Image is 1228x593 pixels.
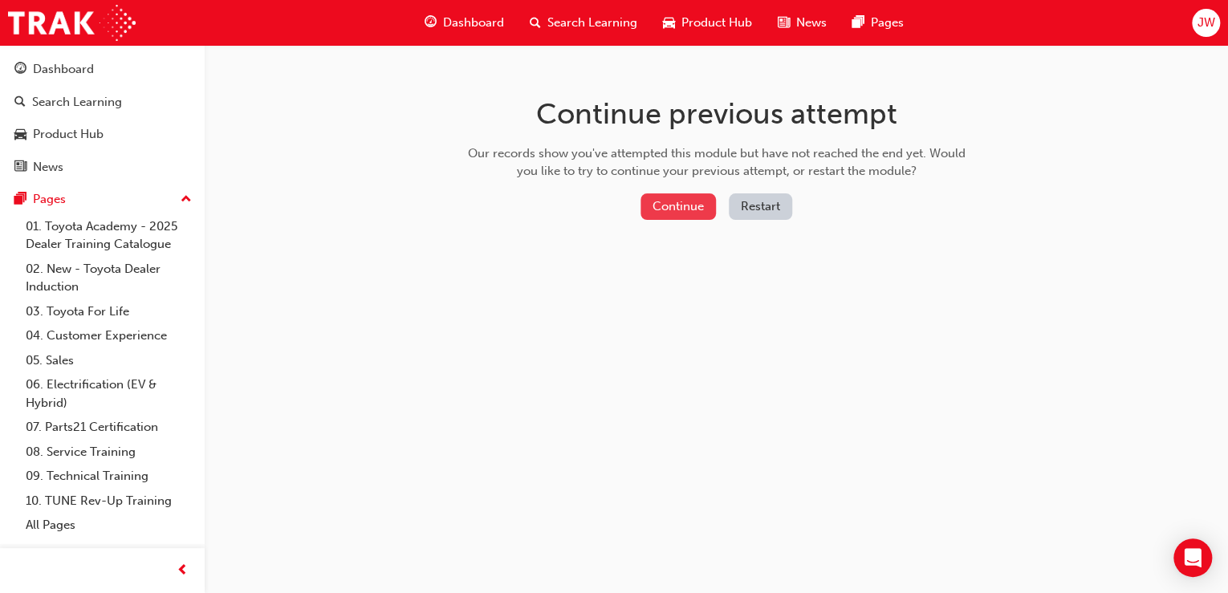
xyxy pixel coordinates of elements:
a: car-iconProduct Hub [650,6,765,39]
button: JW [1192,9,1220,37]
a: All Pages [19,513,198,538]
div: Search Learning [32,93,122,112]
span: guage-icon [14,63,26,77]
span: car-icon [14,128,26,142]
button: Continue [640,193,716,220]
span: prev-icon [177,561,189,581]
span: search-icon [530,13,541,33]
a: News [6,152,198,182]
h1: Continue previous attempt [462,96,971,132]
a: pages-iconPages [840,6,917,39]
a: 05. Sales [19,348,198,373]
a: 07. Parts21 Certification [19,415,198,440]
a: news-iconNews [765,6,840,39]
div: Product Hub [33,125,104,144]
span: Product Hub [681,14,752,32]
span: pages-icon [14,193,26,207]
a: guage-iconDashboard [412,6,517,39]
a: 04. Customer Experience [19,323,198,348]
button: Pages [6,185,198,214]
a: 08. Service Training [19,440,198,465]
span: Search Learning [547,14,637,32]
span: Pages [871,14,904,32]
button: DashboardSearch LearningProduct HubNews [6,51,198,185]
span: car-icon [663,13,675,33]
div: Open Intercom Messenger [1173,538,1212,577]
a: 09. Technical Training [19,464,198,489]
a: 10. TUNE Rev-Up Training [19,489,198,514]
span: news-icon [14,160,26,175]
span: news-icon [778,13,790,33]
div: Our records show you've attempted this module but have not reached the end yet. Would you like to... [462,144,971,181]
span: pages-icon [852,13,864,33]
span: guage-icon [425,13,437,33]
span: Dashboard [443,14,504,32]
div: Pages [33,190,66,209]
a: Product Hub [6,120,198,149]
a: 06. Electrification (EV & Hybrid) [19,372,198,415]
span: up-icon [181,189,192,210]
a: Search Learning [6,87,198,117]
span: search-icon [14,95,26,110]
a: Dashboard [6,55,198,84]
button: Restart [729,193,792,220]
a: 01. Toyota Academy - 2025 Dealer Training Catalogue [19,214,198,257]
img: Trak [8,5,136,41]
a: search-iconSearch Learning [517,6,650,39]
a: 03. Toyota For Life [19,299,198,324]
a: 02. New - Toyota Dealer Induction [19,257,198,299]
span: JW [1197,14,1214,32]
div: News [33,158,63,177]
span: News [796,14,827,32]
div: Dashboard [33,60,94,79]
